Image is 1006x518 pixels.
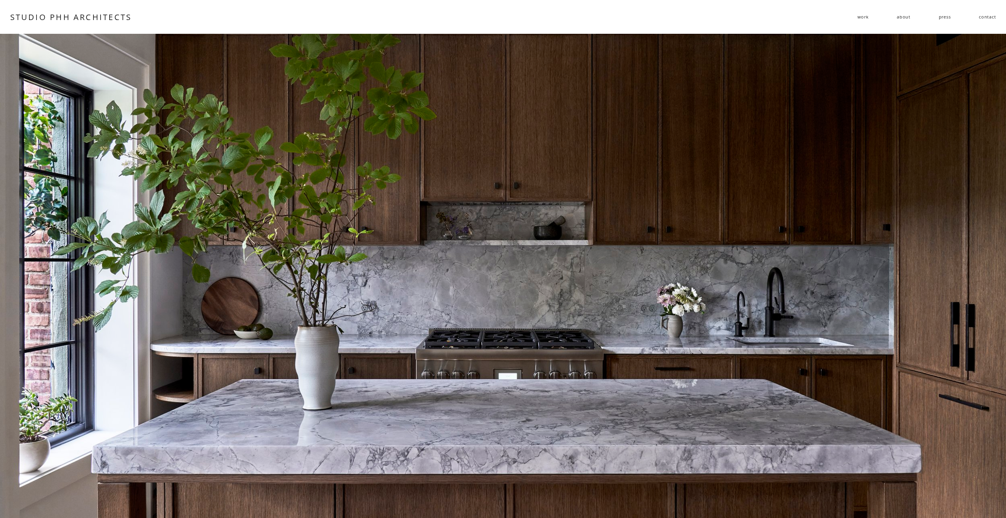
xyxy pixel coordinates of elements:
a: press [939,11,951,22]
a: about [897,11,911,22]
span: work [857,11,868,22]
a: folder dropdown [857,11,868,22]
a: STUDIO PHH ARCHITECTS [10,11,132,22]
a: contact [979,11,996,22]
